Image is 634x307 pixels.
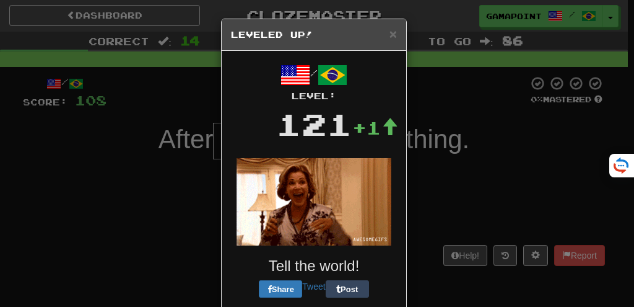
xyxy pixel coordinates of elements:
h3: Tell the world! [231,258,397,274]
img: lucille-bluth-8f3fd88a9e1d39ebd4dcae2a3c7398930b7aef404e756e0a294bf35c6fedb1b1.gif [237,158,391,246]
button: Post [326,280,369,298]
div: / [231,60,397,102]
span: × [389,27,397,41]
div: +1 [352,115,398,140]
div: 121 [276,102,352,146]
a: Tweet [302,282,325,291]
h5: Leveled Up! [231,29,397,41]
button: Share [259,280,302,298]
button: Close [389,27,397,40]
div: Level: [231,90,397,102]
